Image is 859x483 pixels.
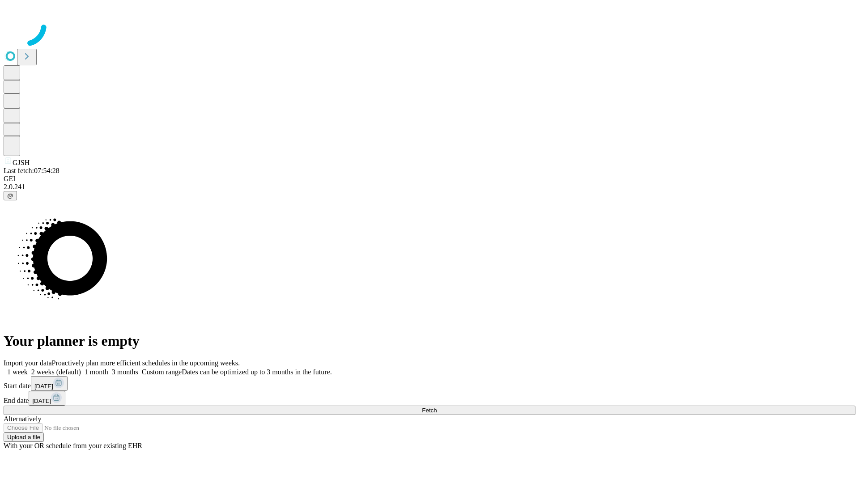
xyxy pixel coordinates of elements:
[4,183,855,191] div: 2.0.241
[4,359,52,367] span: Import your data
[112,368,138,376] span: 3 months
[4,406,855,415] button: Fetch
[29,391,65,406] button: [DATE]
[31,368,81,376] span: 2 weeks (default)
[4,175,855,183] div: GEI
[31,376,68,391] button: [DATE]
[4,432,44,442] button: Upload a file
[34,383,53,390] span: [DATE]
[32,398,51,404] span: [DATE]
[4,376,855,391] div: Start date
[142,368,182,376] span: Custom range
[182,368,332,376] span: Dates can be optimized up to 3 months in the future.
[52,359,240,367] span: Proactively plan more efficient schedules in the upcoming weeks.
[4,167,60,174] span: Last fetch: 07:54:28
[4,391,855,406] div: End date
[7,192,13,199] span: @
[4,442,142,449] span: With your OR schedule from your existing EHR
[4,191,17,200] button: @
[4,333,855,349] h1: Your planner is empty
[85,368,108,376] span: 1 month
[13,159,30,166] span: GJSH
[7,368,28,376] span: 1 week
[4,415,41,423] span: Alternatively
[422,407,437,414] span: Fetch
